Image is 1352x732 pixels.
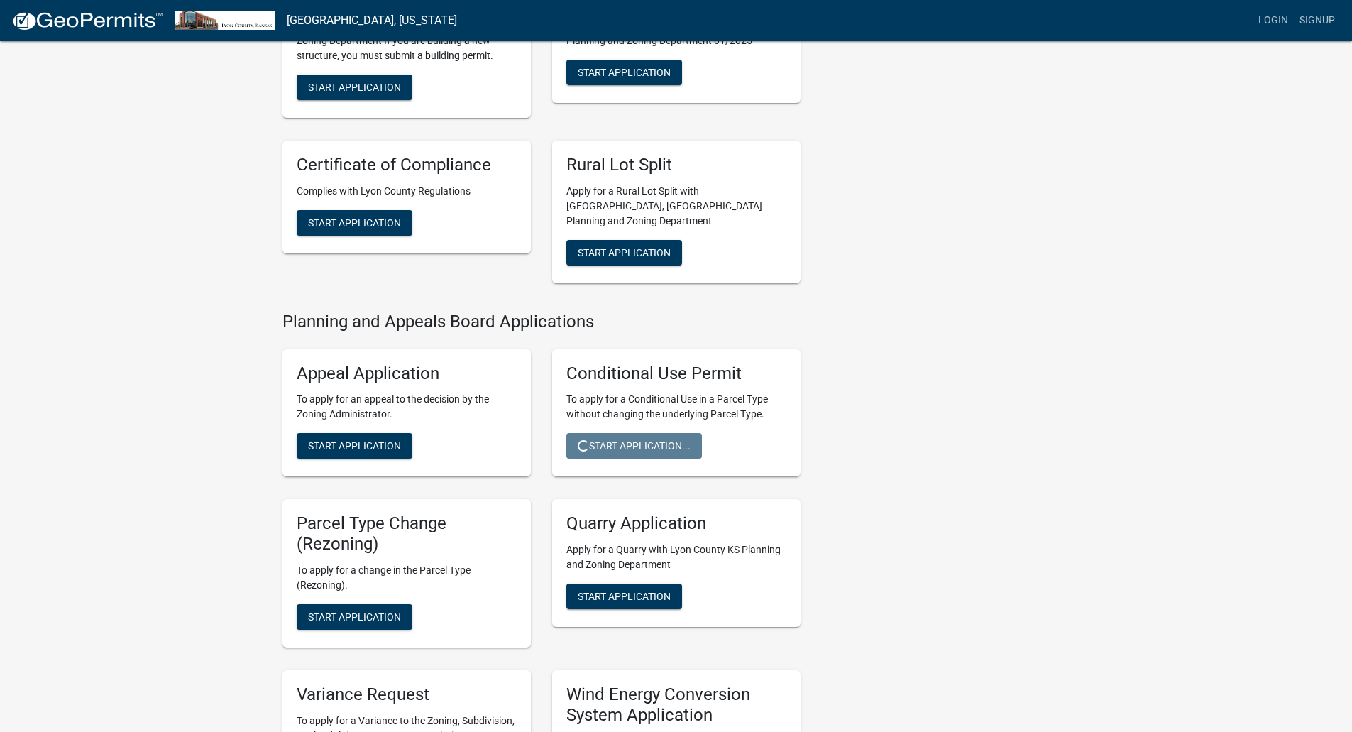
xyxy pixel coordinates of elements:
[578,66,671,77] span: Start Application
[297,75,412,100] button: Start Application
[297,433,412,459] button: Start Application
[308,217,401,228] span: Start Application
[297,364,517,384] h5: Appeal Application
[282,312,801,332] h4: Planning and Appeals Board Applications
[287,9,457,33] a: [GEOGRAPHIC_DATA], [US_STATE]
[578,440,691,452] span: Start Application...
[566,584,682,609] button: Start Application
[566,392,786,422] p: To apply for a Conditional Use in a Parcel Type without changing the underlying Parcel Type.
[566,542,786,572] p: Apply for a Quarry with Lyon County KS Planning and Zoning Department
[1253,7,1294,34] a: Login
[297,604,412,630] button: Start Application
[578,246,671,258] span: Start Application
[297,684,517,705] h5: Variance Request
[566,60,682,85] button: Start Application
[297,513,517,555] h5: Parcel Type Change (Rezoning)
[566,433,702,459] button: Start Application...
[297,155,517,175] h5: Certificate of Compliance
[297,210,412,236] button: Start Application
[308,81,401,92] span: Start Application
[566,364,786,384] h5: Conditional Use Permit
[566,513,786,534] h5: Quarry Application
[578,591,671,602] span: Start Application
[566,240,682,266] button: Start Application
[566,184,786,229] p: Apply for a Rural Lot Split with [GEOGRAPHIC_DATA], [GEOGRAPHIC_DATA] Planning and Zoning Department
[297,392,517,422] p: To apply for an appeal to the decision by the Zoning Administrator.
[566,155,786,175] h5: Rural Lot Split
[308,611,401,622] span: Start Application
[566,684,786,726] h5: Wind Energy Conversion System Application
[297,184,517,199] p: Complies with Lyon County Regulations
[175,11,275,30] img: Lyon County, Kansas
[1294,7,1341,34] a: Signup
[308,440,401,452] span: Start Application
[297,563,517,593] p: To apply for a change in the Parcel Type (Rezoning).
